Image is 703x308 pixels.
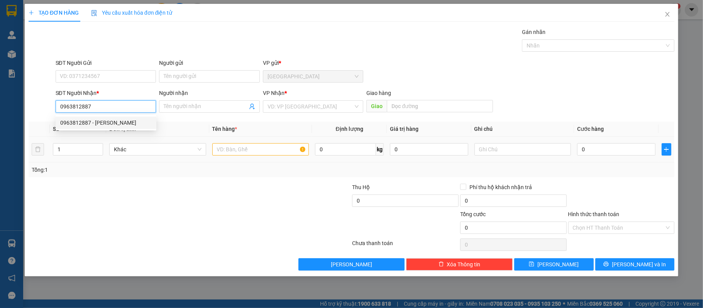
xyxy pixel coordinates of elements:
button: Close [657,4,678,25]
span: Định lượng [336,126,363,132]
button: printer[PERSON_NAME] và In [595,258,675,271]
span: Phí thu hộ khách nhận trả [466,183,535,191]
div: 0963812887 - [PERSON_NAME] [60,118,152,127]
span: plus [29,10,34,15]
div: Chưa thanh toán [351,239,459,252]
span: CC : [89,51,100,59]
span: Cước hàng [577,126,604,132]
span: save [529,261,534,267]
span: Nhận: [90,7,109,15]
span: Khác [114,144,202,155]
span: Giao [366,100,387,112]
span: kg [376,143,384,156]
div: Người gửi [159,59,260,67]
div: 0382495110 [90,33,152,44]
input: VD: Bàn, Ghế [212,143,309,156]
span: Sài Gòn [268,71,359,82]
span: Xóa Thông tin [447,260,481,269]
div: VP gửi [263,59,364,67]
div: 40.000 [89,49,153,59]
span: [PERSON_NAME] [331,260,372,269]
span: Giao hàng [366,90,391,96]
button: deleteXóa Thông tin [406,258,513,271]
span: TẠO ĐƠN HÀNG [29,10,79,16]
span: plus [662,146,671,152]
div: Người nhận [159,89,260,97]
div: SĐT Người Gửi [56,59,156,67]
span: [PERSON_NAME] [537,260,579,269]
button: delete [32,143,44,156]
img: icon [91,10,97,16]
label: Hình thức thanh toán [568,211,620,217]
span: user-add [249,103,255,110]
input: Dọc đường [387,100,493,112]
span: close [664,11,671,17]
span: Tên hàng [212,126,237,132]
div: 0963812887 - lê xuân [56,117,156,129]
span: Thu Hộ [352,184,370,190]
button: plus [662,143,672,156]
span: SL [53,126,59,132]
span: VP Nhận [263,90,285,96]
span: delete [439,261,444,267]
span: Giá trị hàng [390,126,418,132]
span: Yêu cầu xuất hóa đơn điện tử [91,10,173,16]
button: [PERSON_NAME] [298,258,405,271]
input: Ghi Chú [474,143,571,156]
input: 0 [390,143,468,156]
span: printer [603,261,609,267]
div: [GEOGRAPHIC_DATA] [7,7,85,24]
div: [PERSON_NAME] [90,7,152,24]
span: Tổng cước [460,211,486,217]
span: [PERSON_NAME] và In [612,260,666,269]
span: Gửi: [7,7,19,15]
div: [PERSON_NAME] [90,24,152,33]
label: Gán nhãn [522,29,545,35]
div: Tổng: 1 [32,166,272,174]
button: save[PERSON_NAME] [514,258,594,271]
div: SĐT Người Nhận [56,89,156,97]
th: Ghi chú [471,122,574,137]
